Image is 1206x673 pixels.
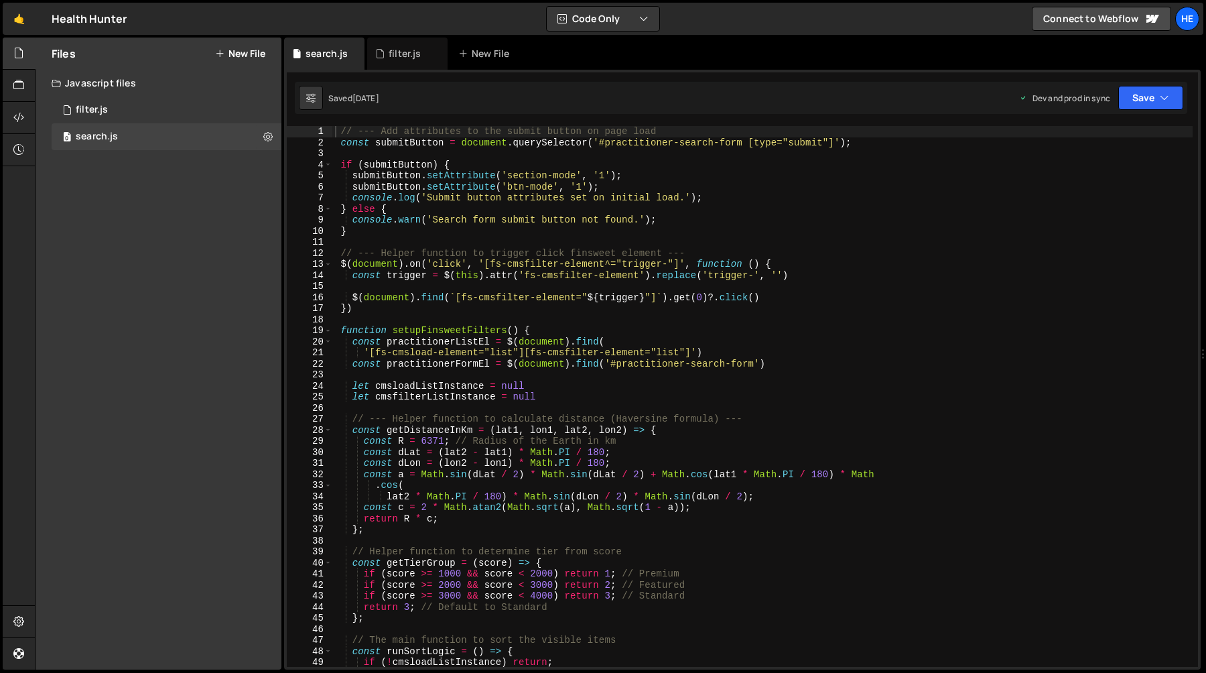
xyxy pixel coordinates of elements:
div: 1 [287,126,332,137]
div: 16494/44708.js [52,97,281,123]
div: 48 [287,646,332,658]
div: 45 [287,613,332,624]
div: 7 [287,192,332,204]
div: 33 [287,480,332,491]
div: 4 [287,160,332,171]
div: 27 [287,414,332,425]
div: 41 [287,568,332,580]
div: 28 [287,425,332,436]
div: 25 [287,391,332,403]
div: 19 [287,325,332,336]
div: 47 [287,635,332,646]
div: 29 [287,436,332,447]
div: filter.js [76,104,108,116]
div: Health Hunter [52,11,127,27]
div: 21 [287,347,332,359]
div: 5 [287,170,332,182]
div: 39 [287,546,332,558]
div: Javascript files [36,70,281,97]
div: 16494/45041.js [52,123,281,150]
div: 10 [287,226,332,237]
div: Dev and prod in sync [1019,93,1110,104]
div: 11 [287,237,332,248]
a: Connect to Webflow [1032,7,1171,31]
div: filter.js [389,47,421,60]
span: 0 [63,133,71,143]
div: 9 [287,215,332,226]
div: 34 [287,491,332,503]
a: He [1175,7,1199,31]
div: search.js [76,131,118,143]
div: 44 [287,602,332,613]
div: 37 [287,524,332,536]
button: Save [1118,86,1183,110]
div: 17 [287,303,332,314]
div: 46 [287,624,332,635]
div: 38 [287,536,332,547]
div: 30 [287,447,332,458]
div: 49 [287,657,332,668]
div: search.js [306,47,348,60]
div: 8 [287,204,332,215]
div: 24 [287,381,332,392]
h2: Files [52,46,76,61]
div: 23 [287,369,332,381]
div: 14 [287,270,332,282]
div: 40 [287,558,332,569]
div: 35 [287,502,332,513]
div: 3 [287,148,332,160]
div: New File [458,47,515,60]
div: 13 [287,259,332,270]
div: 22 [287,359,332,370]
button: Code Only [547,7,659,31]
div: 32 [287,469,332,481]
div: 6 [287,182,332,193]
div: [DATE] [352,93,379,104]
div: Saved [328,93,379,104]
div: 15 [287,281,332,292]
div: 31 [287,458,332,469]
div: 16 [287,292,332,304]
a: 🤙 [3,3,36,35]
div: 43 [287,591,332,602]
div: 20 [287,336,332,348]
div: 26 [287,403,332,414]
div: 2 [287,137,332,149]
button: New File [215,48,265,59]
div: 36 [287,513,332,525]
div: 12 [287,248,332,259]
div: 42 [287,580,332,591]
div: 18 [287,314,332,326]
